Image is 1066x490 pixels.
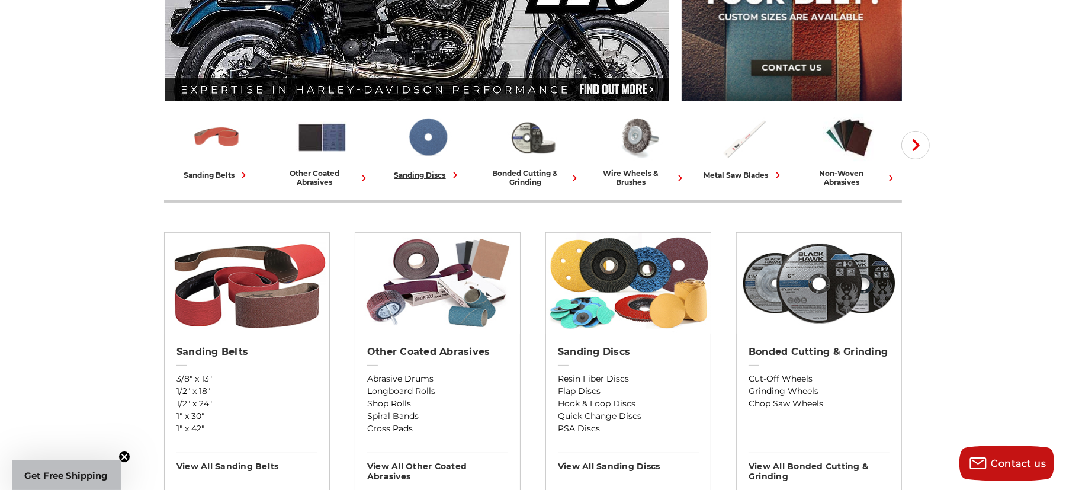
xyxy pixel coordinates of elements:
[176,398,317,410] a: 1/2" x 24"
[590,112,686,187] a: wire wheels & brushes
[612,112,664,163] img: Wire Wheels & Brushes
[801,112,897,187] a: non-woven abrasives
[558,373,699,385] a: Resin Fiber Discs
[558,453,699,472] h3: View All sanding discs
[749,453,890,482] h3: View All bonded cutting & grinding
[402,112,454,163] img: Sanding Discs
[558,385,699,398] a: Flap Discs
[558,398,699,410] a: Hook & Loop Discs
[959,446,1054,481] button: Contact us
[737,233,901,334] img: Bonded Cutting & Grinding
[367,385,508,398] a: Longboard Rolls
[507,112,559,163] img: Bonded Cutting & Grinding
[367,346,508,358] h2: Other Coated Abrasives
[704,169,784,181] div: metal saw blades
[394,169,461,181] div: sanding discs
[485,169,581,187] div: bonded cutting & grinding
[485,112,581,187] a: bonded cutting & grinding
[169,112,265,181] a: sanding belts
[801,169,897,187] div: non-woven abrasives
[355,233,520,334] img: Other Coated Abrasives
[118,451,130,463] button: Close teaser
[176,373,317,385] a: 3/8" x 13"
[718,112,770,163] img: Metal Saw Blades
[823,112,875,163] img: Non-woven Abrasives
[367,398,508,410] a: Shop Rolls
[12,460,121,490] div: Get Free ShippingClose teaser
[590,169,686,187] div: wire wheels & brushes
[367,373,508,385] a: Abrasive Drums
[901,131,930,159] button: Next
[749,373,890,385] a: Cut-Off Wheels
[176,453,317,472] h3: View All sanding belts
[274,112,370,187] a: other coated abrasives
[176,422,317,435] a: 1" x 42"
[380,112,476,181] a: sanding discs
[296,112,348,163] img: Other Coated Abrasives
[176,410,317,422] a: 1" x 30"
[367,410,508,422] a: Spiral Bands
[558,410,699,422] a: Quick Change Discs
[367,422,508,435] a: Cross Pads
[749,398,890,410] a: Chop Saw Wheels
[176,385,317,398] a: 1/2" x 18"
[191,112,243,163] img: Sanding Belts
[274,169,370,187] div: other coated abrasives
[696,112,792,181] a: metal saw blades
[367,453,508,482] h3: View All other coated abrasives
[176,346,317,358] h2: Sanding Belts
[749,385,890,398] a: Grinding Wheels
[558,422,699,435] a: PSA Discs
[184,169,250,181] div: sanding belts
[165,233,329,334] img: Sanding Belts
[558,346,699,358] h2: Sanding Discs
[749,346,890,358] h2: Bonded Cutting & Grinding
[991,458,1046,469] span: Contact us
[25,470,108,481] span: Get Free Shipping
[546,233,711,334] img: Sanding Discs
